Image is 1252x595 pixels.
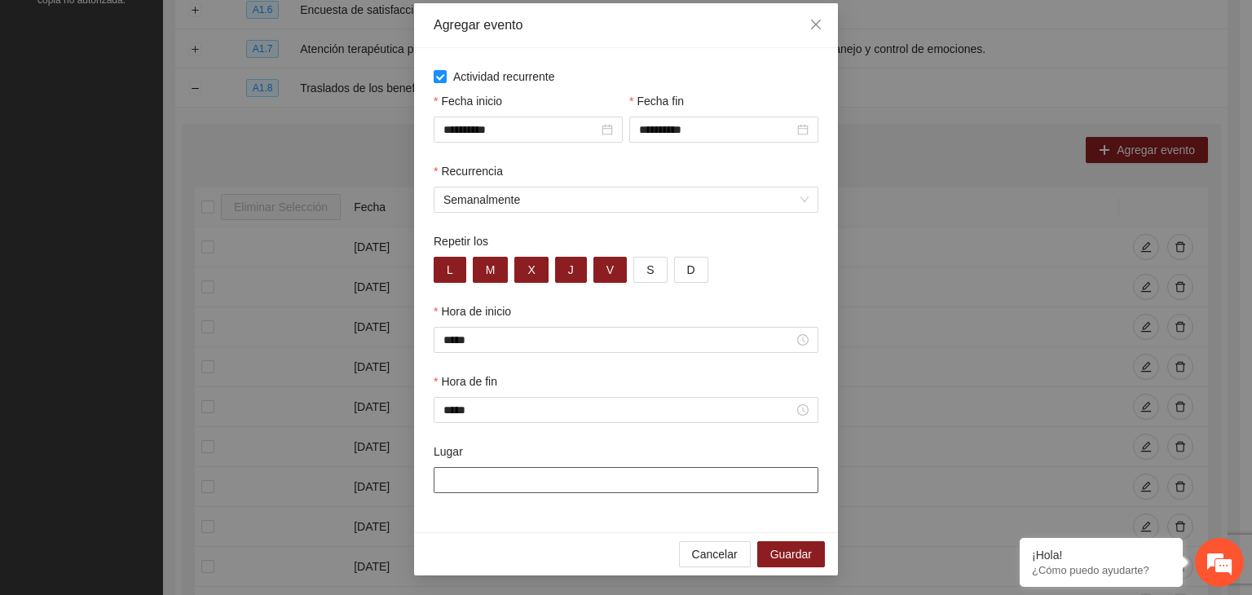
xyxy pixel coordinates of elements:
button: Guardar [757,541,825,567]
span: J [568,261,574,279]
button: M [473,257,509,283]
p: ¿Cómo puedo ayudarte? [1032,564,1170,576]
span: X [527,261,535,279]
label: Hora de fin [434,372,497,390]
input: Hora de inicio [443,331,794,349]
div: Agregar evento [434,16,818,34]
div: Minimizar ventana de chat en vivo [267,8,306,47]
button: L [434,257,466,283]
span: Estamos en línea. [95,201,225,365]
label: Lugar [434,443,463,461]
span: close [809,18,822,31]
button: X [514,257,548,283]
span: M [486,261,496,279]
label: Fecha fin [629,92,684,110]
span: V [606,261,614,279]
input: Fecha inicio [443,121,598,139]
input: Lugar [434,467,818,493]
button: V [593,257,627,283]
input: Hora de fin [443,401,794,419]
button: S [633,257,667,283]
button: D [674,257,708,283]
span: D [687,261,695,279]
label: Fecha inicio [434,92,502,110]
button: Cancelar [679,541,751,567]
span: L [447,261,453,279]
span: Guardar [770,545,812,563]
div: ¡Hola! [1032,549,1170,562]
span: S [646,261,654,279]
span: Cancelar [692,545,738,563]
textarea: Escriba su mensaje y pulse “Intro” [8,411,311,468]
label: Hora de inicio [434,302,511,320]
input: Fecha fin [639,121,794,139]
span: Semanalmente [443,187,809,212]
span: Actividad recurrente [447,68,562,86]
button: J [555,257,587,283]
div: Chatee con nosotros ahora [85,83,274,104]
button: Close [794,3,838,47]
label: Recurrencia [434,162,503,180]
label: Repetir los [434,232,488,250]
